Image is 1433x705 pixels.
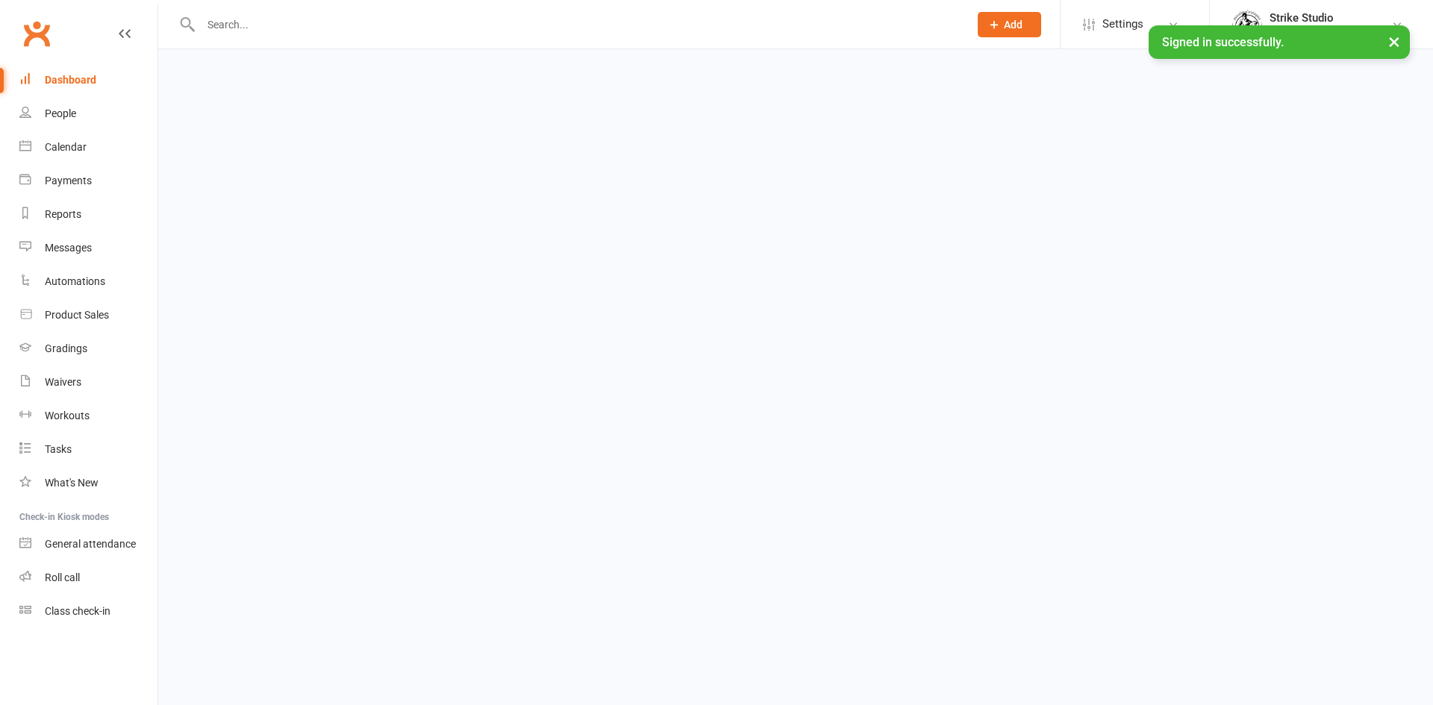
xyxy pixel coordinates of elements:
div: Workouts [45,410,90,422]
a: Dashboard [19,63,157,97]
div: What's New [45,477,99,489]
div: Automations [45,275,105,287]
button: × [1381,25,1408,57]
span: Settings [1102,7,1143,41]
div: Class check-in [45,605,110,617]
a: Payments [19,164,157,198]
a: Messages [19,231,157,265]
a: Waivers [19,366,157,399]
a: Automations [19,265,157,298]
a: Calendar [19,131,157,164]
div: General attendance [45,538,136,550]
div: Roll call [45,571,80,583]
div: Gradings [45,342,87,354]
a: People [19,97,157,131]
a: Workouts [19,399,157,433]
div: Reports [45,208,81,220]
input: Search... [196,14,958,35]
div: Product Sales [45,309,109,321]
span: Add [1004,19,1023,31]
a: Roll call [19,561,157,595]
a: Class kiosk mode [19,595,157,628]
span: Signed in successfully. [1162,35,1284,49]
div: Tasks [45,443,72,455]
img: thumb_image1723780799.png [1232,10,1262,40]
a: Gradings [19,332,157,366]
div: Strike Studio [1270,25,1334,38]
button: Add [978,12,1041,37]
div: Strike Studio [1270,11,1334,25]
div: Dashboard [45,74,96,86]
div: People [45,107,76,119]
a: Product Sales [19,298,157,332]
div: Waivers [45,376,81,388]
a: Reports [19,198,157,231]
div: Payments [45,175,92,187]
a: What's New [19,466,157,500]
a: Tasks [19,433,157,466]
div: Calendar [45,141,87,153]
a: Clubworx [18,15,55,52]
div: Messages [45,242,92,254]
a: General attendance kiosk mode [19,527,157,561]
